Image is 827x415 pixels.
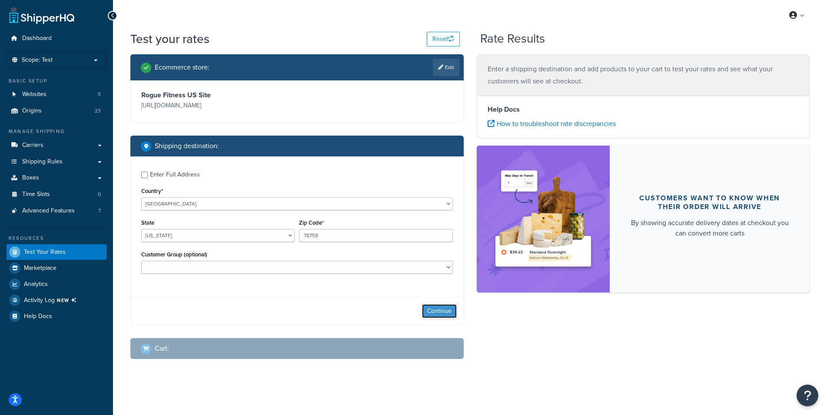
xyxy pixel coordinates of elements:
a: Boxes [7,170,106,186]
a: Edit [433,59,459,76]
h2: Ecommerce store : [155,63,209,71]
a: Origins23 [7,103,106,119]
a: Carriers [7,137,106,153]
li: Websites [7,86,106,103]
span: Test Your Rates [24,249,66,256]
label: Country* [141,188,163,194]
h4: Help Docs [488,104,799,115]
h3: Rogue Fitness US Site [141,91,295,100]
button: Continue [422,304,457,318]
a: Marketplace [7,260,106,276]
div: Customers want to know when their order will arrive [631,194,789,211]
a: Help Docs [7,309,106,324]
input: Enter Full Address [141,172,148,178]
h2: Shipping destination : [155,142,219,150]
p: [URL][DOMAIN_NAME] [141,100,295,112]
span: Analytics [24,281,48,288]
a: Test Your Rates [7,244,106,260]
h1: Test your rates [130,30,209,47]
span: Shipping Rules [22,158,63,166]
label: State [141,219,154,226]
span: Websites [22,91,46,98]
h2: Rate Results [480,32,545,46]
span: Origins [22,107,42,115]
span: Advanced Features [22,207,75,215]
button: Open Resource Center [797,385,818,406]
a: Time Slots0 [7,186,106,203]
span: Dashboard [22,35,52,42]
li: Advanced Features [7,203,106,219]
span: 7 [98,207,101,215]
li: Time Slots [7,186,106,203]
button: Reset [427,32,460,46]
span: Time Slots [22,191,50,198]
a: Shipping Rules [7,154,106,170]
p: Enter a shipping destination and add products to your cart to test your rates and see what your c... [488,63,799,87]
label: Zip Code* [299,219,324,226]
span: Carriers [22,142,43,149]
label: Customer Group (optional) [141,251,207,258]
div: Enter Full Address [150,169,200,181]
span: 0 [98,191,101,198]
div: Manage Shipping [7,128,106,135]
a: Advanced Features7 [7,203,106,219]
a: Activity LogNEW [7,292,106,308]
span: Marketplace [24,265,56,272]
a: Dashboard [7,30,106,46]
span: Scope: Test [22,56,53,64]
div: Resources [7,235,106,242]
span: Boxes [22,174,39,182]
div: By showing accurate delivery dates at checkout you can convert more carts [631,218,789,239]
span: 5 [98,91,101,98]
a: Analytics [7,276,106,292]
div: Basic Setup [7,77,106,85]
li: [object Object] [7,292,106,308]
span: NEW [57,297,80,304]
a: How to troubleshoot rate discrepancies [488,119,616,129]
img: feature-image-ddt-36eae7f7280da8017bfb280eaccd9c446f90b1fe08728e4019434db127062ab4.png [490,159,597,279]
a: Websites5 [7,86,106,103]
span: 23 [95,107,101,115]
h2: Cart : [155,345,169,352]
li: Origins [7,103,106,119]
span: Activity Log [24,295,80,306]
span: Help Docs [24,313,52,320]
